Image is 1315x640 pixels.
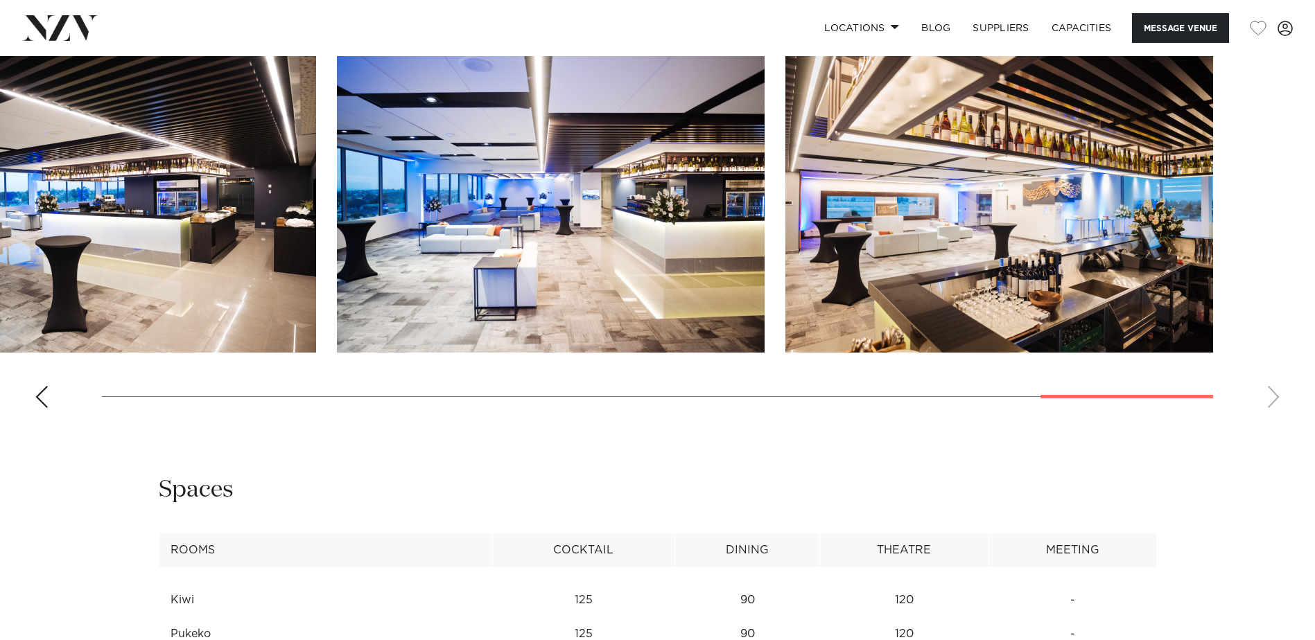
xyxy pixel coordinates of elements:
th: Dining [675,533,820,567]
td: - [989,583,1156,617]
td: Kiwi [159,583,492,617]
th: Meeting [989,533,1156,567]
swiper-slide: 16 / 16 [785,39,1213,353]
a: Capacities [1040,13,1123,43]
a: Locations [813,13,910,43]
td: 90 [675,583,820,617]
td: 120 [819,583,989,617]
th: Theatre [819,533,989,567]
img: nzv-logo.png [22,15,98,40]
button: Message Venue [1132,13,1229,43]
a: BLOG [910,13,961,43]
a: SUPPLIERS [961,13,1040,43]
th: Cocktail [492,533,675,567]
td: 125 [492,583,675,617]
th: Rooms [159,533,492,567]
swiper-slide: 15 / 16 [337,39,765,353]
h2: Spaces [159,474,234,506]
